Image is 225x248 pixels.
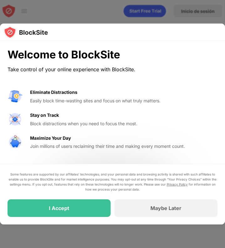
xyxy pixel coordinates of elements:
[30,135,71,142] div: Maximize Your Day
[150,205,181,211] div: Maybe Later
[30,112,59,119] div: Stay on Track
[8,89,23,104] img: value-avoid-distractions.svg
[4,26,48,39] img: logo-blocksite.svg
[8,135,23,150] img: value-safe-time.svg
[30,89,77,96] div: Eliminate Distractions
[30,120,185,127] div: Block distractions when you need to focus the most.
[8,65,185,74] div: Take control of your online experience with BlockSite.
[30,97,185,104] div: Easily block time-wasting sites and focus on what truly matters.
[8,48,185,61] div: Welcome to BlockSite
[49,205,69,211] div: I Accept
[167,182,188,186] a: Privacy Policy
[30,143,185,150] div: Join millions of users reclaiming their time and making every moment count.
[8,172,217,192] div: Some features are supported by our affiliates’ technologies, and your personal data and browsing ...
[8,112,23,127] img: value-focus.svg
